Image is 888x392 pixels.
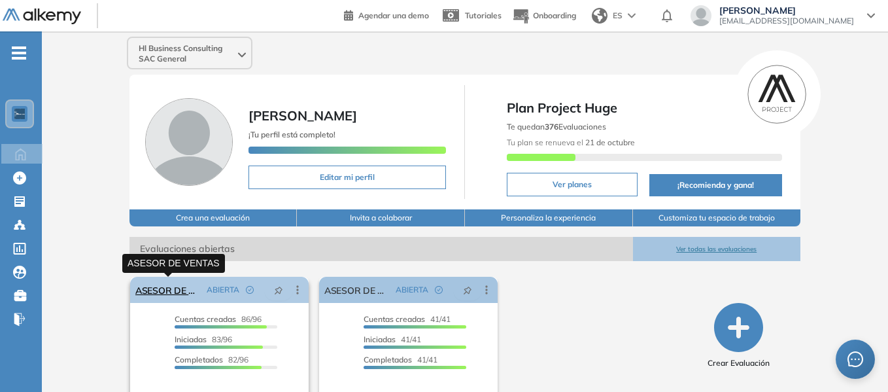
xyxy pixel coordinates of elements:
span: Te quedan Evaluaciones [507,122,606,132]
span: check-circle [435,286,443,294]
span: [PERSON_NAME] [719,5,854,16]
span: ABIERTA [396,284,428,296]
span: Hl Business Consulting SAC General [139,43,235,64]
button: pushpin [453,279,482,300]
span: [PERSON_NAME] [248,107,357,124]
span: Evaluaciones abiertas [129,237,633,261]
div: ASESOR DE VENTAS [122,254,225,273]
span: Cuentas creadas [175,314,236,324]
button: Personaliza la experiencia [465,209,633,226]
span: pushpin [463,285,472,295]
span: Completados [175,355,223,365]
button: Ver planes [507,173,638,196]
span: message [847,351,864,368]
span: ABIERTA [207,284,239,296]
img: world [592,8,607,24]
span: pushpin [274,285,283,295]
span: ¡Tu perfil está completo! [248,130,335,139]
span: 41/41 [364,314,451,324]
b: 21 de octubre [583,137,635,147]
span: ES [613,10,623,22]
span: Completados [364,355,412,365]
span: Tu plan se renueva el [507,137,635,147]
span: Iniciadas [175,334,207,344]
span: Tutoriales [465,10,502,20]
img: Logo [3,9,81,25]
button: Invita a colaborar [297,209,465,226]
span: Cuentas creadas [364,314,425,324]
span: 41/41 [364,355,437,365]
b: 376 [545,122,558,132]
button: Ver todas las evaluaciones [633,237,801,261]
span: Plan Project Huge [507,98,782,118]
span: Agendar una demo [358,10,429,20]
a: ASESOR DE VENTAS [324,277,390,303]
span: check-circle [246,286,254,294]
a: ASESOR DE VENTAS [135,277,201,303]
button: Crea una evaluación [129,209,298,226]
i: - [12,52,26,54]
button: Crear Evaluación [708,303,770,369]
span: Iniciadas [364,334,396,344]
button: Onboarding [512,2,576,30]
button: ¡Recomienda y gana! [649,174,782,196]
button: pushpin [264,279,293,300]
img: Foto de perfil [145,98,233,186]
button: Editar mi perfil [248,166,447,189]
span: [EMAIL_ADDRESS][DOMAIN_NAME] [719,16,854,26]
img: https://assets.alkemy.org/workspaces/1802/d452bae4-97f6-47ab-b3bf-1c40240bc960.jpg [14,109,25,119]
span: 83/96 [175,334,232,344]
button: Customiza tu espacio de trabajo [633,209,801,226]
a: Agendar una demo [344,7,429,22]
span: 82/96 [175,355,248,365]
img: arrow [628,13,636,18]
span: Crear Evaluación [708,357,770,369]
span: 41/41 [364,334,421,344]
span: 86/96 [175,314,262,324]
span: Onboarding [533,10,576,20]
